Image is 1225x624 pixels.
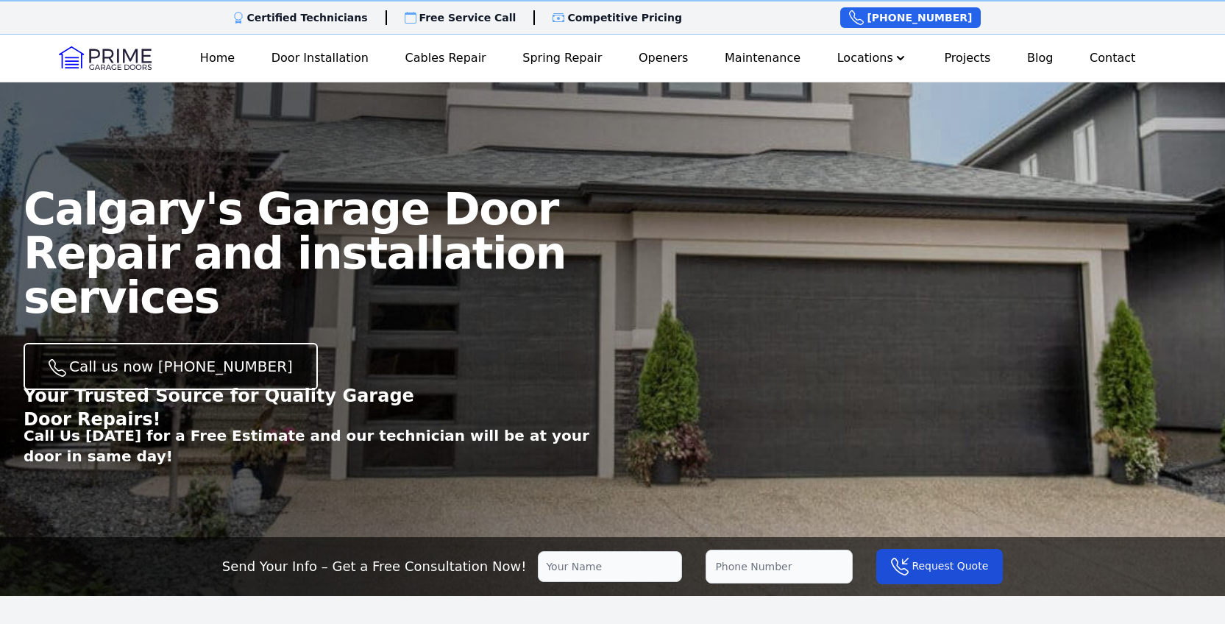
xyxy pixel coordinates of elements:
img: Logo [59,46,152,70]
p: Competitive Pricing [567,10,682,25]
a: Home [194,43,241,73]
p: Your Trusted Source for Quality Garage Door Repairs! [24,384,447,431]
a: Cables Repair [400,43,492,73]
button: Request Quote [876,549,1003,584]
a: [PHONE_NUMBER] [840,7,981,28]
a: Call us now [PHONE_NUMBER] [24,343,318,390]
p: Free Service Call [419,10,516,25]
a: Openers [633,43,695,73]
input: Phone Number [706,550,853,584]
p: Send Your Info – Get a Free Consultation Now! [222,556,527,577]
a: Projects [938,43,996,73]
input: Your Name [538,551,682,582]
a: Maintenance [719,43,806,73]
a: Blog [1021,43,1059,73]
a: Contact [1084,43,1141,73]
a: Spring Repair [516,43,608,73]
p: Call Us [DATE] for a Free Estimate and our technician will be at your door in same day! [24,425,613,467]
button: Locations [831,43,914,73]
span: Calgary's Garage Door Repair and installation services [24,183,566,323]
p: Certified Technicians [247,10,368,25]
a: Door Installation [266,43,374,73]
